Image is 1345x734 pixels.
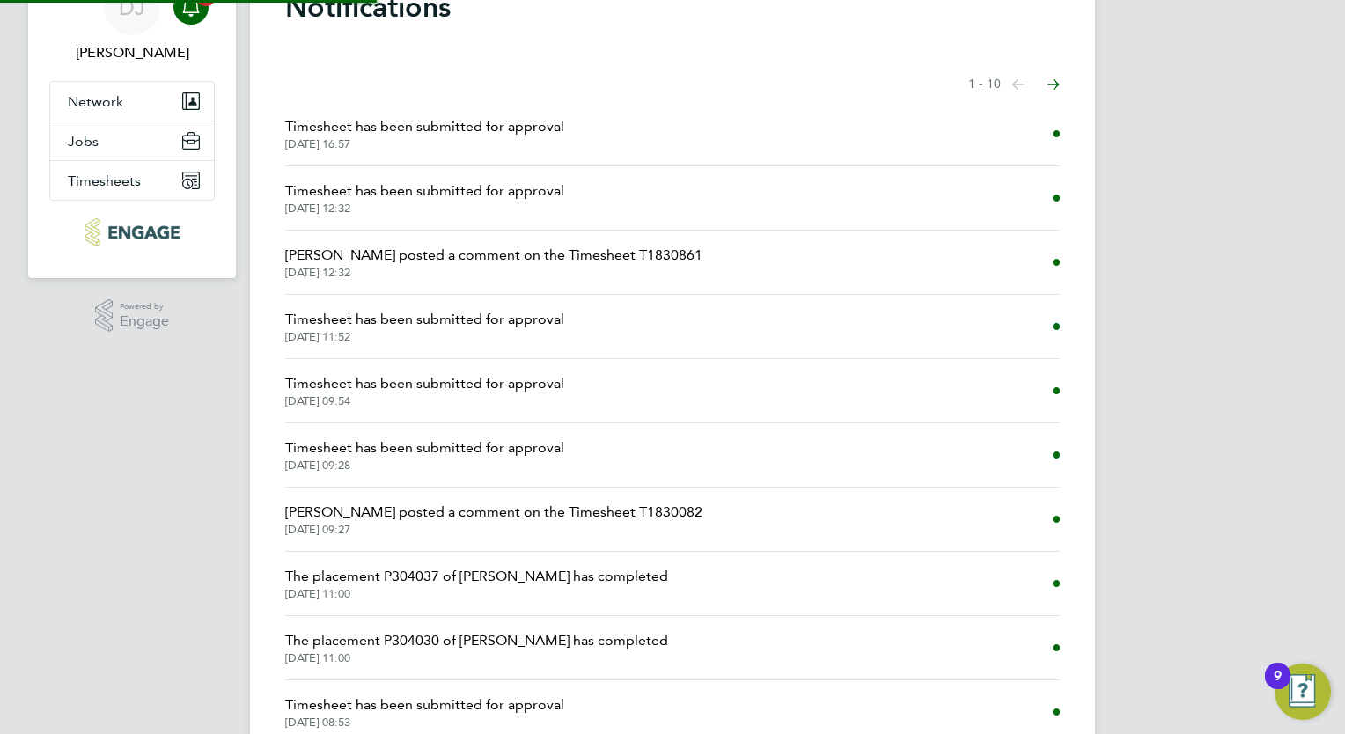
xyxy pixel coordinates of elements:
a: Timesheet has been submitted for approval[DATE] 09:28 [285,437,564,473]
span: The placement P304030 of [PERSON_NAME] has completed [285,630,668,651]
a: The placement P304037 of [PERSON_NAME] has completed[DATE] 11:00 [285,566,668,601]
span: Daryl Jackson [49,42,215,63]
button: Timesheets [50,161,214,200]
span: [DATE] 12:32 [285,266,702,280]
span: Timesheet has been submitted for approval [285,694,564,716]
span: [DATE] 12:32 [285,202,564,216]
span: Jobs [68,133,99,150]
span: Timesheets [68,172,141,189]
a: Timesheet has been submitted for approval[DATE] 12:32 [285,180,564,216]
button: Open Resource Center, 9 new notifications [1275,664,1331,720]
span: 1 - 10 [968,76,1001,93]
a: Timesheet has been submitted for approval[DATE] 08:53 [285,694,564,730]
span: [DATE] 08:53 [285,716,564,730]
span: [DATE] 11:52 [285,330,564,344]
span: Timesheet has been submitted for approval [285,309,564,330]
span: [DATE] 09:27 [285,523,702,537]
button: Jobs [50,121,214,160]
a: Go to home page [49,218,215,246]
span: [DATE] 16:57 [285,137,564,151]
span: Network [68,93,123,110]
nav: Select page of notifications list [968,67,1060,102]
span: Timesheet has been submitted for approval [285,437,564,459]
span: Powered by [120,299,169,314]
a: Powered byEngage [95,299,170,333]
a: [PERSON_NAME] posted a comment on the Timesheet T1830082[DATE] 09:27 [285,502,702,537]
div: 9 [1274,676,1282,699]
span: Timesheet has been submitted for approval [285,116,564,137]
span: [DATE] 11:00 [285,651,668,665]
span: [PERSON_NAME] posted a comment on the Timesheet T1830861 [285,245,702,266]
span: Timesheet has been submitted for approval [285,373,564,394]
button: Network [50,82,214,121]
span: [DATE] 09:54 [285,394,564,408]
img: bandk-logo-retina.png [85,218,179,246]
span: Engage [120,314,169,329]
span: The placement P304037 of [PERSON_NAME] has completed [285,566,668,587]
a: The placement P304030 of [PERSON_NAME] has completed[DATE] 11:00 [285,630,668,665]
a: Timesheet has been submitted for approval[DATE] 09:54 [285,373,564,408]
a: Timesheet has been submitted for approval[DATE] 11:52 [285,309,564,344]
span: [DATE] 09:28 [285,459,564,473]
a: Timesheet has been submitted for approval[DATE] 16:57 [285,116,564,151]
span: [PERSON_NAME] posted a comment on the Timesheet T1830082 [285,502,702,523]
span: Timesheet has been submitted for approval [285,180,564,202]
span: [DATE] 11:00 [285,587,668,601]
a: [PERSON_NAME] posted a comment on the Timesheet T1830861[DATE] 12:32 [285,245,702,280]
